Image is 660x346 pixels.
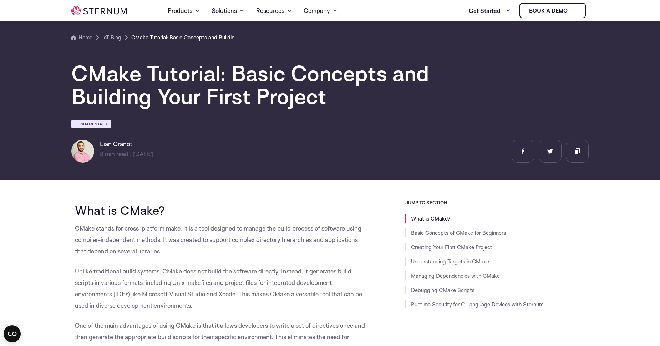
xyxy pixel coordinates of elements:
img: sternum iot [71,6,127,15]
a: Products [168,1,200,21]
a: Fundamentals [71,120,111,128]
span: [DATE] [133,150,153,158]
a: Home [71,33,92,42]
a: Basic Concepts of CMake for Beginners [411,229,506,236]
p: CMake stands for cross-platform make. It is a tool designed to manage the build process of softwa... [75,223,370,257]
span: min read | [100,150,132,158]
a: Book a demo [519,3,586,18]
h3: JUMP TO SECTION [405,200,589,206]
p: Unlike traditional build systems, CMake does not build the software directly. Instead, it generat... [75,266,370,311]
a: Debugging CMake Scripts [411,287,474,293]
a: Get Started [469,4,511,18]
a: Solutions [212,1,245,21]
img: sternum iot [570,8,576,14]
h6: Lian Granot [100,140,153,148]
a: What is CMake? [411,215,450,222]
a: Company [304,1,338,21]
a: CMake Tutorial: Basic Concepts and Building Your First Project [131,33,238,42]
a: Resources [256,1,292,21]
a: Runtime Security for C Language Devices with Sternum [411,301,543,308]
a: Understanding Targets in CMake [411,258,489,265]
h2: What is CMake? [75,203,370,217]
button: Open CMP widget [4,325,21,342]
img: Lian Granot [71,140,94,163]
a: Managing Dependencies with CMake [411,272,500,279]
span: 8 [100,150,103,158]
h1: CMake Tutorial: Basic Concepts and Building Your First Project [71,62,499,108]
a: Creating Your First CMake Project [411,244,492,251]
a: IoT Blog [102,33,121,42]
